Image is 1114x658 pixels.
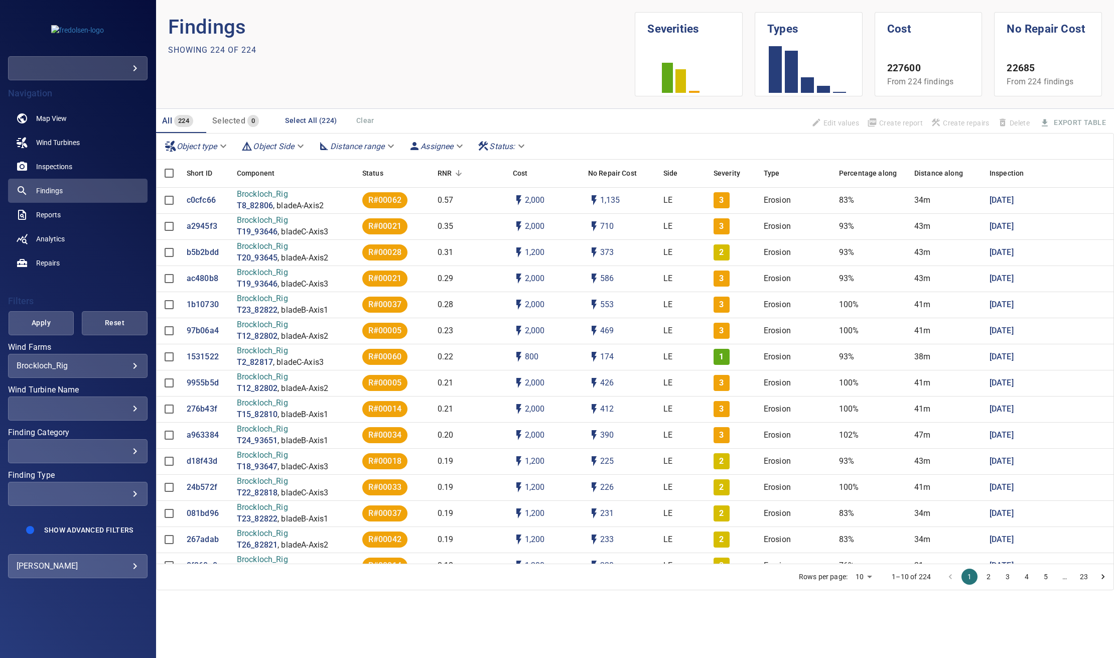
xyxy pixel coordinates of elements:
p: LE [663,247,672,258]
p: [DATE] [990,534,1014,546]
button: Go to next page [1095,569,1111,585]
div: R#00005 [362,323,407,339]
svg: Auto cost [513,220,525,232]
p: Brockloch_Rig [237,319,328,331]
svg: Auto impact [588,220,600,232]
span: Reset [94,317,135,329]
a: [DATE] [990,195,1014,206]
p: 41m [914,325,930,337]
svg: Auto impact [588,273,600,285]
a: [DATE] [990,377,1014,389]
em: Assignee [421,142,453,151]
p: 3 [719,195,724,206]
a: 081bd96 [187,508,219,519]
h1: Severities [647,13,730,38]
svg: Auto impact [588,351,600,363]
p: [DATE] [990,430,1014,441]
span: From 224 findings [1007,77,1073,86]
a: [DATE] [990,299,1014,311]
div: [PERSON_NAME] [17,558,139,574]
p: T18_93647 [237,461,277,473]
div: Component [237,159,274,187]
div: R#00034 [362,427,407,443]
button: Reset [82,311,148,335]
p: a2945f3 [187,221,217,232]
p: Erosion [764,325,791,337]
p: , bladeB-Axis1 [277,513,328,525]
p: , bladeC-Axis3 [277,487,328,499]
p: LE [663,325,672,337]
div: Side [663,159,678,187]
button: Go to page 2 [981,569,997,585]
div: Repair Now Ratio: The ratio of the additional incurred cost of repair in 1 year and the cost of r... [438,159,452,187]
p: 43m [914,273,930,285]
button: Go to page 4 [1019,569,1035,585]
span: All [162,116,172,125]
p: [DATE] [990,560,1014,572]
p: , bladeC-Axis3 [277,461,328,473]
p: , bladeA-Axis2 [277,331,328,342]
em: Distance range [330,142,384,151]
svg: Auto impact [588,507,600,519]
a: [DATE] [990,247,1014,258]
p: LE [663,221,672,232]
p: 3 [719,299,724,311]
h4: Navigation [8,88,148,98]
a: repairs noActive [8,251,148,275]
p: 710 [600,221,614,232]
button: Go to page 3 [1000,569,1016,585]
p: Erosion [764,273,791,285]
a: [DATE] [990,325,1014,337]
svg: Auto cost [513,299,525,311]
img: fredolsen-logo [51,25,104,35]
p: d18f43d [187,456,217,467]
p: , bladeC-Axis3 [277,279,328,290]
p: Erosion [764,195,791,206]
p: 2,000 [525,325,545,337]
p: , bladeB-Axis1 [277,305,328,316]
p: 0f260a0 [187,560,217,572]
svg: Auto cost [513,351,525,363]
p: 2,000 [525,221,545,232]
p: Brockloch_Rig [237,293,328,305]
p: 267adab [187,534,219,546]
p: [DATE] [990,482,1014,493]
a: ac480b8 [187,273,218,285]
p: b5b2bdd [187,247,219,258]
span: Inspections [36,162,72,172]
div: R#00042 [362,532,407,548]
label: Wind Turbine Name [8,386,148,394]
div: R#00060 [362,349,407,365]
button: Apply [9,311,74,335]
a: T8_82806 [237,200,273,212]
a: 24b572f [187,482,217,493]
button: Sort [452,166,466,180]
div: Severity [714,159,740,187]
button: Select All (224) [281,111,341,130]
div: Component [232,159,357,187]
span: Findings that are included in repair orders will not be updated [807,114,863,131]
p: 43m [914,247,930,258]
span: R#00060 [362,351,407,363]
div: Distance along [909,159,985,187]
svg: Auto cost [513,429,525,441]
a: inspections noActive [8,155,148,179]
p: 469 [600,325,614,337]
div: 10 [852,570,876,584]
span: Selected [212,116,245,125]
a: analytics noActive [8,227,148,251]
p: 43m [914,221,930,232]
p: T19_93646 [237,226,277,238]
p: LE [663,195,672,206]
a: 1531522 [187,351,219,363]
a: [DATE] [990,351,1014,363]
p: , bladeC-Axis3 [277,226,328,238]
a: c0cfc66 [187,195,216,206]
a: T15_82810 [237,409,277,421]
p: Erosion [764,221,791,232]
